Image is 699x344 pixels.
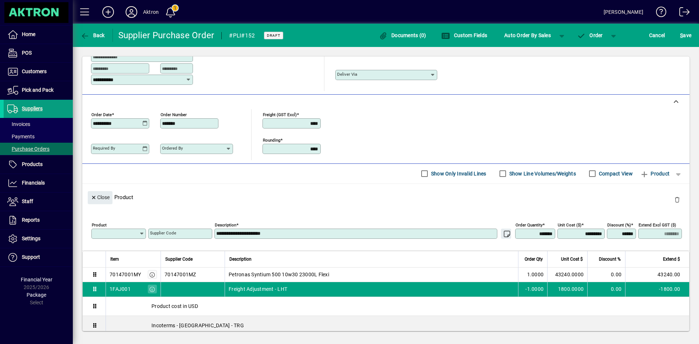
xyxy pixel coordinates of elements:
[22,31,35,37] span: Home
[91,191,110,203] span: Close
[587,282,625,297] td: 0.00
[674,1,690,25] a: Logout
[508,170,576,177] label: Show Line Volumes/Weights
[79,29,107,42] button: Back
[604,6,643,18] div: [PERSON_NAME]
[22,198,33,204] span: Staff
[215,222,236,227] mat-label: Description
[4,25,73,44] a: Home
[263,137,280,142] mat-label: Rounding
[680,32,683,38] span: S
[441,32,487,38] span: Custom Fields
[27,292,46,298] span: Package
[92,222,107,227] mat-label: Product
[651,1,667,25] a: Knowledge Base
[4,211,73,229] a: Reports
[547,268,587,282] td: 43240.0000
[558,222,581,227] mat-label: Unit Cost ($)
[229,30,255,41] div: #PLI#152
[430,170,486,177] label: Show Only Invalid Lines
[91,112,112,117] mat-label: Order date
[4,143,73,155] a: Purchase Orders
[110,255,119,263] span: Item
[516,222,542,227] mat-label: Order Quantity
[80,32,105,38] span: Back
[110,285,131,293] div: 1FAJ001
[229,271,329,278] span: Petronas Syntium 500 10w30 23000L Flexi
[120,5,143,19] button: Profile
[73,29,113,42] app-page-header-button: Back
[229,255,252,263] span: Description
[106,316,689,335] div: Incoterms - [GEOGRAPHIC_DATA] - TRG
[379,32,426,38] span: Documents (0)
[4,130,73,143] a: Payments
[573,29,607,42] button: Order
[7,146,50,152] span: Purchase Orders
[639,222,676,227] mat-label: Extend excl GST ($)
[577,32,603,38] span: Order
[599,255,621,263] span: Discount %
[587,268,625,282] td: 0.00
[439,29,489,42] button: Custom Fields
[504,29,551,41] span: Auto Order By Sales
[22,106,43,111] span: Suppliers
[501,29,554,42] button: Auto Order By Sales
[21,277,52,282] span: Financial Year
[547,282,587,297] td: 1800.0000
[96,5,120,19] button: Add
[607,222,631,227] mat-label: Discount (%)
[22,87,54,93] span: Pick and Pack
[150,230,176,236] mat-label: Supplier Code
[518,268,547,282] td: 1.0000
[4,118,73,130] a: Invoices
[518,282,547,297] td: -1.0000
[22,254,40,260] span: Support
[110,271,141,278] div: 70147001MY
[88,191,112,204] button: Close
[4,63,73,81] a: Customers
[143,6,159,18] div: Aktron
[22,217,40,223] span: Reports
[161,268,225,282] td: 70147001MZ
[4,81,73,99] a: Pick and Pack
[267,33,280,38] span: Draft
[229,285,287,293] span: Freight Adjustment - LHT
[668,191,686,209] button: Delete
[118,29,214,41] div: Supplier Purchase Order
[4,193,73,211] a: Staff
[4,155,73,174] a: Products
[668,196,686,203] app-page-header-button: Delete
[561,255,583,263] span: Unit Cost $
[525,255,543,263] span: Order Qty
[4,248,73,266] a: Support
[649,29,665,41] span: Cancel
[7,134,35,139] span: Payments
[161,112,187,117] mat-label: Order number
[22,50,32,56] span: POS
[165,255,193,263] span: Supplier Code
[625,282,689,297] td: -1800.00
[7,121,30,127] span: Invoices
[4,230,73,248] a: Settings
[625,268,689,282] td: 43240.00
[640,168,670,179] span: Product
[678,29,693,42] button: Save
[106,297,689,316] div: Product cost in USD
[162,146,183,151] mat-label: Ordered by
[680,29,691,41] span: ave
[263,112,297,117] mat-label: Freight (GST excl)
[82,184,690,210] div: Product
[22,68,47,74] span: Customers
[22,236,40,241] span: Settings
[337,72,357,77] mat-label: Deliver via
[4,174,73,192] a: Financials
[597,170,633,177] label: Compact View
[22,180,45,186] span: Financials
[647,29,667,42] button: Cancel
[636,167,673,180] button: Product
[4,44,73,62] a: POS
[663,255,680,263] span: Extend $
[377,29,428,42] button: Documents (0)
[93,146,115,151] mat-label: Required by
[22,161,43,167] span: Products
